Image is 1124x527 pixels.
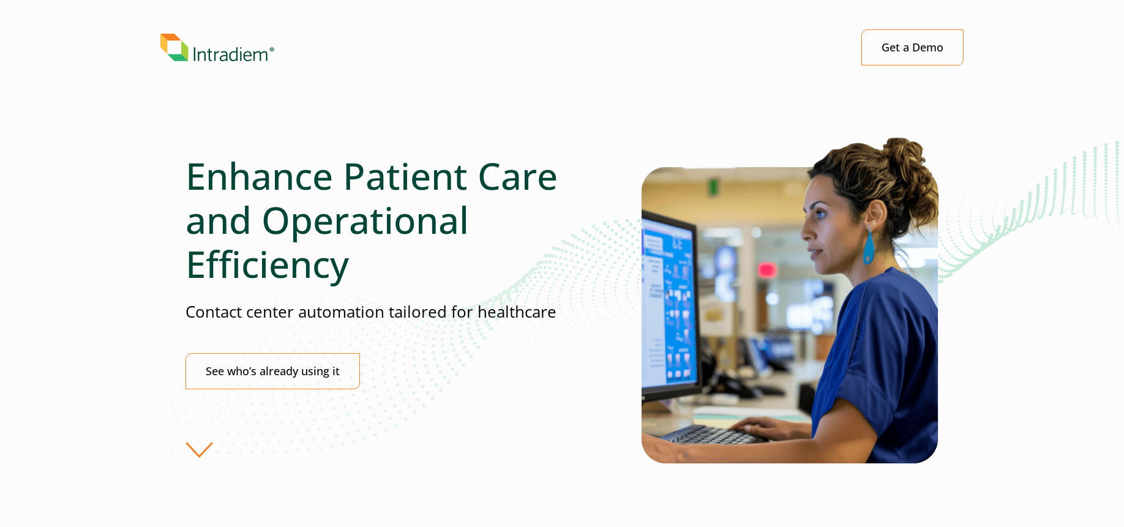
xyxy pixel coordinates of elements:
a: Link to homepage of Intradiem [160,34,832,62]
a: Get a Demo [861,29,964,65]
img: Intradiem [160,34,274,62]
p: Contact center automation tailored for healthcare [185,301,561,323]
a: See who’s already using it [185,353,360,389]
h1: Enhance Patient Care and Operational Efficiency [185,154,561,286]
